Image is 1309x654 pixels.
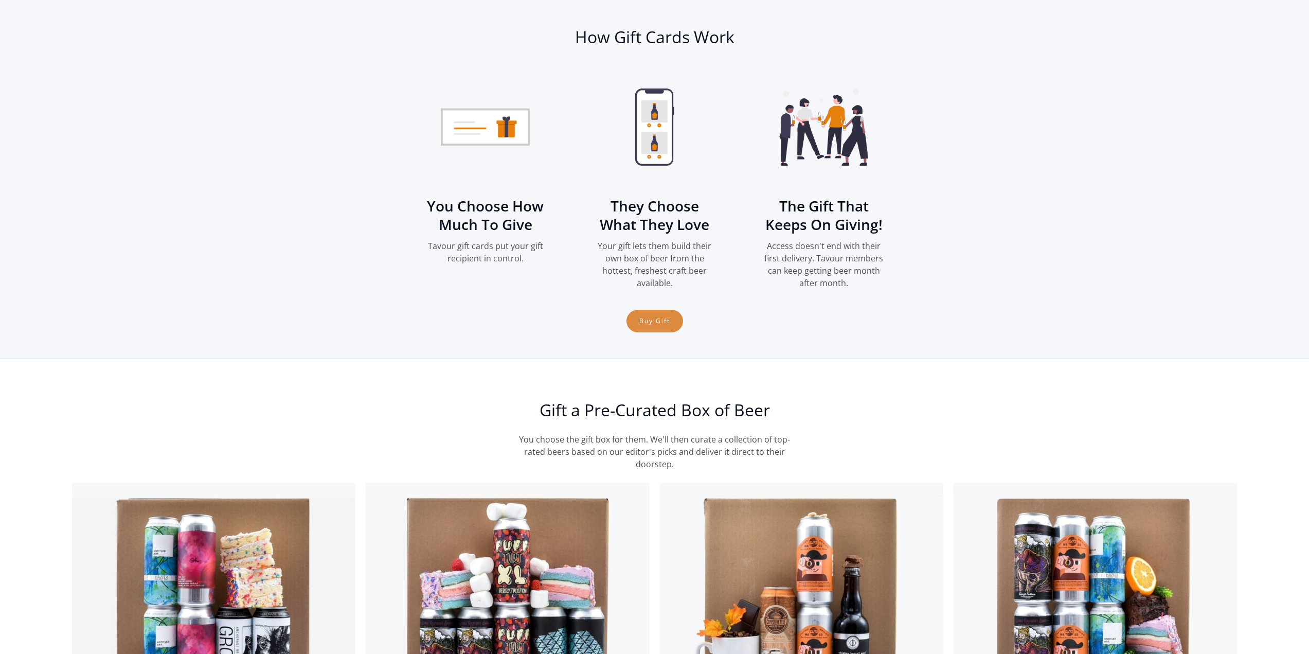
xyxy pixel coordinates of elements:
[413,73,896,343] div: carousel
[425,240,546,264] p: Tavour gift cards put your gift recipient in control.
[513,433,796,470] p: You choose the gift box for them. We'll then curate a collection of top-rated beers based on our ...
[595,240,715,289] p: Your gift lets them build their own box of beer from the hottest, freshest craft beer available.
[413,27,896,47] h2: How Gift Cards Work
[764,240,884,289] p: Access doesn't end with their first delivery. Tavour members can keep getting beer month after mo...
[595,197,715,234] h3: They Choose What They Love
[764,197,884,234] h3: The Gift That Keeps On Giving!
[582,73,727,289] div: 2 of 3
[413,73,558,264] div: 1 of 3
[413,400,896,420] h2: Gift a Pre-Curated Box of Beer
[626,310,683,332] a: Buy Gift
[751,73,896,289] div: 3 of 3
[425,197,546,234] h3: You Choose How Much To Give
